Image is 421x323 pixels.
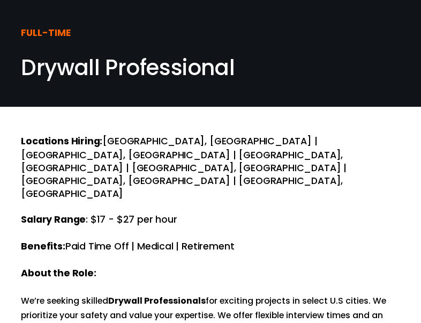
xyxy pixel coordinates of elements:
[21,239,65,255] strong: Benefits:
[21,135,400,201] h4: [GEOGRAPHIC_DATA], [GEOGRAPHIC_DATA] | [GEOGRAPHIC_DATA], [GEOGRAPHIC_DATA] | [GEOGRAPHIC_DATA], ...
[108,295,206,309] strong: Drywall Professionals
[21,266,96,282] strong: About the Role:
[21,213,400,227] h4: : $17 - $27 per hour
[21,212,86,229] strong: Salary Range
[21,134,102,150] strong: Locations Hiring:
[21,240,400,254] h4: Paid Time Off | Medical | Retirement
[21,53,235,83] span: Drywall Professional
[21,25,71,42] strong: FULL-TIME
